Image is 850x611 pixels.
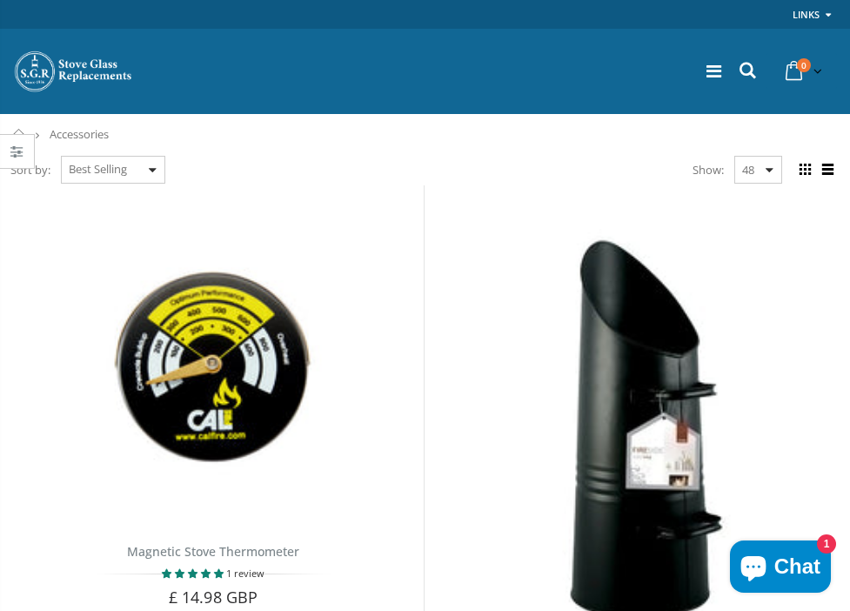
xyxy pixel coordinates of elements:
[818,160,837,179] span: List view
[169,587,258,608] span: £ 14.98 GBP
[127,543,299,560] a: Magnetic Stove Thermometer
[725,540,836,597] inbox-online-store-chat: Shopify online store chat
[779,54,826,88] a: 0
[693,156,724,184] span: Show:
[50,126,109,142] span: Accessories
[706,59,721,83] a: Menu
[162,567,226,580] span: 5.00 stars
[13,50,135,93] img: Stove Glass Replacement
[11,229,415,521] img: Magnetic Stove Thermometer
[13,129,26,140] a: Home
[10,155,50,185] span: Sort by:
[795,160,814,179] span: Grid view
[793,3,820,25] a: Links
[226,567,264,580] span: 1 review
[797,58,811,72] span: 0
